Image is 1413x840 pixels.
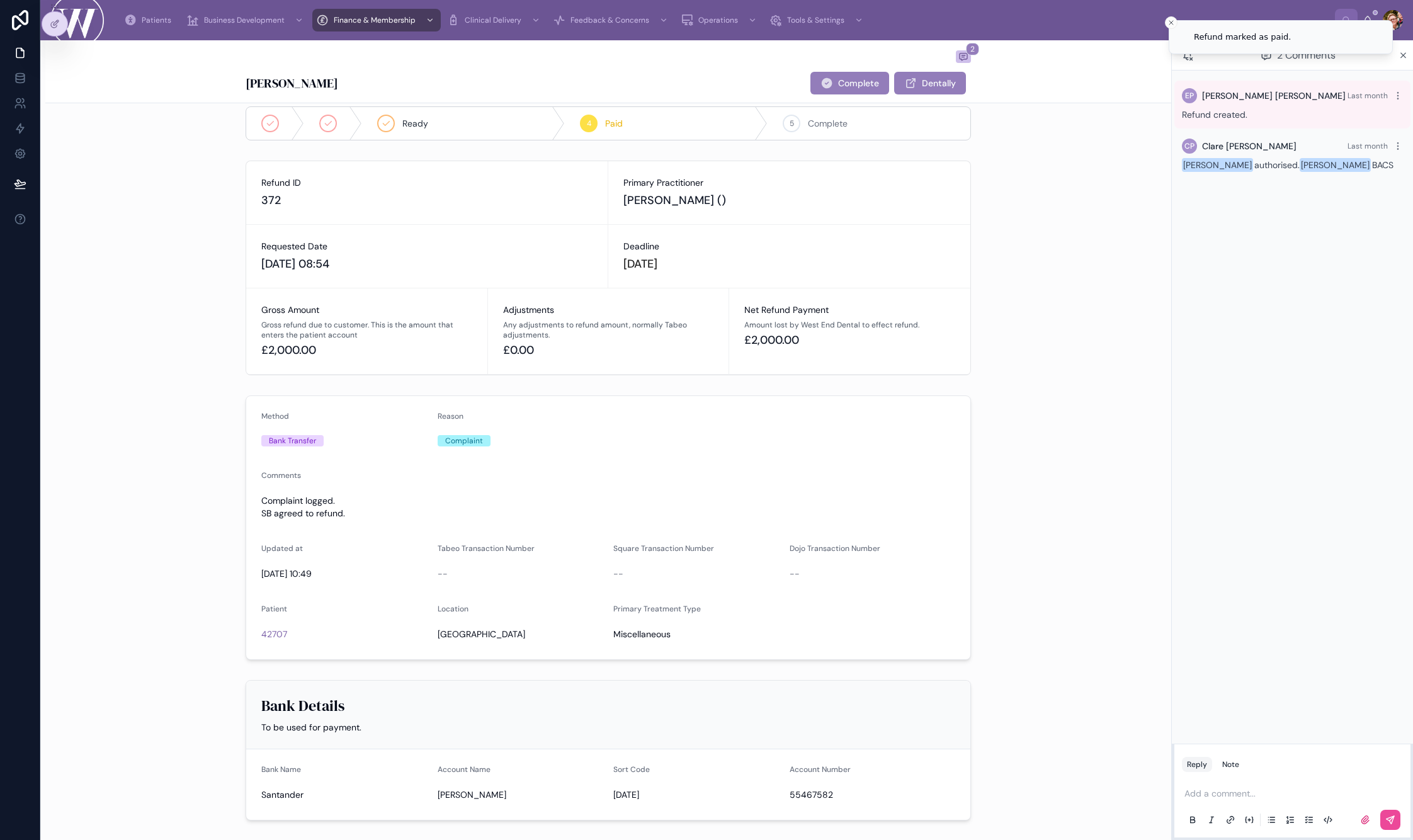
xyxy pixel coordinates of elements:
button: 2 [956,50,971,66]
a: Feedback & Concerns [549,9,674,31]
span: Last month [1348,141,1388,151]
span: Clare [PERSON_NAME] [1202,140,1297,152]
a: Clinical Delivery [443,9,547,31]
span: Account Number [790,764,851,775]
span: Primary Practitioner [623,176,955,189]
p: [DATE] [623,255,657,273]
span: Deadline [623,240,955,253]
button: Note [1217,757,1244,772]
span: Gross refund due to customer. This is the amount that enters the patient account [261,320,472,340]
span: CP [1184,141,1195,151]
span: [PERSON_NAME] [PERSON_NAME] [1202,89,1346,102]
button: Reply [1182,757,1212,772]
span: Bank Name [261,764,301,775]
button: Close toast [1165,16,1177,29]
span: Ready [402,117,428,130]
span: Tools & Settings [787,15,844,25]
span: Miscellaneous [613,628,671,640]
span: Adjustments [503,304,714,316]
span: Last month [1348,91,1388,101]
a: Finance & Membership [312,9,441,31]
span: Business Development [204,15,285,25]
span: -- [438,567,448,580]
span: £2,000.00 [261,341,472,359]
a: Business Development [183,9,310,31]
span: Patients [142,15,171,25]
span: Account Name [438,764,491,775]
span: 5 [790,118,794,128]
div: Bank Transfer [269,435,316,446]
h1: [PERSON_NAME] [246,74,338,92]
span: -- [790,567,800,580]
span: Requested Date [261,240,593,253]
button: Complete [810,72,889,94]
span: Operations [698,15,738,25]
div: scrollable content [114,6,1335,34]
span: Comments [261,470,301,480]
span: 2 Comments [1277,48,1336,63]
span: Any adjustments to refund amount, normally Tabeo adjustments. [503,320,714,340]
span: Dentally [922,77,956,89]
span: Location [438,604,468,614]
span: [PERSON_NAME] [438,788,604,801]
span: Updated at [261,543,303,553]
span: To be used for payment. [261,722,361,733]
span: EP [1185,91,1194,101]
a: Operations [677,9,763,31]
span: Amount lost by West End Dental to effect refund. [744,320,919,330]
span: Feedback & Concerns [570,15,649,25]
span: Method [261,411,289,421]
span: 55467582 [790,788,956,801]
span: Refund ID [261,176,593,189]
span: Dojo Transaction Number [790,543,880,553]
span: 372 [261,191,593,209]
span: Finance & Membership [334,15,416,25]
span: Net Refund Payment [744,304,955,316]
span: 2 [966,43,979,55]
span: [PERSON_NAME] [1182,158,1253,172]
span: £0.00 [503,341,714,359]
span: Tabeo Transaction Number [438,543,535,553]
span: Square Transaction Number [613,543,714,553]
span: Complaint logged. SB agreed to refund. [261,494,955,519]
div: Complaint [445,435,483,446]
span: Primary Treatment Type [613,604,701,614]
span: -- [613,567,623,580]
span: [DATE] [613,788,780,801]
span: Clinical Delivery [465,15,521,25]
span: [PERSON_NAME] () [623,191,726,209]
span: authorised. BACS [1182,159,1393,171]
span: Santander [261,788,428,801]
span: Gross Amount [261,304,472,316]
span: [DATE] 08:54 [261,255,593,273]
span: Refund created. [1182,109,1247,120]
span: Complete [838,77,879,89]
span: [DATE] 10:49 [261,567,428,580]
button: Dentally [894,72,966,94]
span: [PERSON_NAME] [1300,158,1371,172]
a: Patients [120,9,180,31]
span: Reason [438,411,463,421]
div: Note [1222,759,1239,769]
span: 4 [587,118,591,128]
span: Patient [261,604,287,614]
span: £2,000.00 [744,331,955,349]
div: Refund marked as paid. [1194,31,1291,43]
span: Complete [808,117,848,130]
span: Paid [605,117,623,130]
h2: Bank Details [261,696,344,716]
span: [GEOGRAPHIC_DATA] [438,628,525,640]
span: Sort Code [613,764,650,775]
a: Tools & Settings [766,9,870,31]
a: 42707 [261,628,287,640]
